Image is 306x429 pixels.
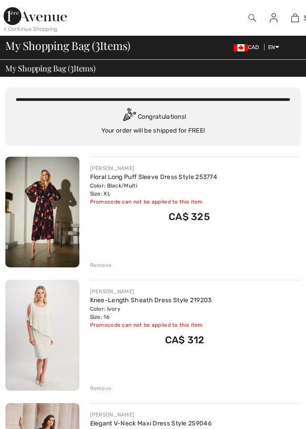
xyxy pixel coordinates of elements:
[4,7,67,25] img: 1ère Avenue
[285,12,306,23] a: 3
[90,164,218,172] div: [PERSON_NAME]
[5,40,130,51] span: My Shopping Bag ( Items)
[5,157,79,267] img: Floral Long Puff Sleeve Dress Style 253774
[165,334,205,346] span: CA$ 312
[90,321,212,329] div: Promocode can not be applied to this item
[248,12,256,23] img: search the website
[169,211,210,223] span: CA$ 325
[90,261,112,269] div: Remove
[234,44,263,50] span: CAD
[5,64,95,72] span: My Shopping Bag ( Items)
[263,12,285,23] a: Sign In
[95,37,100,52] span: 3
[291,12,299,23] img: My Bag
[4,25,58,33] div: < Continue Shopping
[90,198,218,206] div: Promocode can not be applied to this item
[90,287,212,296] div: [PERSON_NAME]
[5,280,79,391] img: Knee-Length Sheath Dress Style 219203
[234,44,248,51] img: Canadian Dollar
[70,62,74,73] span: 3
[90,305,212,321] div: Color: Ivory Size: 16
[268,44,279,50] span: EN
[120,108,138,126] img: Congratulation2.svg
[16,108,290,135] div: Congratulations! Your order will be shipped for FREE!
[90,296,212,304] a: Knee-Length Sheath Dress Style 219203
[270,12,277,23] img: My Info
[90,173,218,181] a: Floral Long Puff Sleeve Dress Style 253774
[90,411,211,419] div: [PERSON_NAME]
[90,384,112,392] div: Remove
[90,182,218,198] div: Color: Black/Multi Size: XL
[90,420,211,427] a: Elegant V-Neck Maxi Dress Style 259046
